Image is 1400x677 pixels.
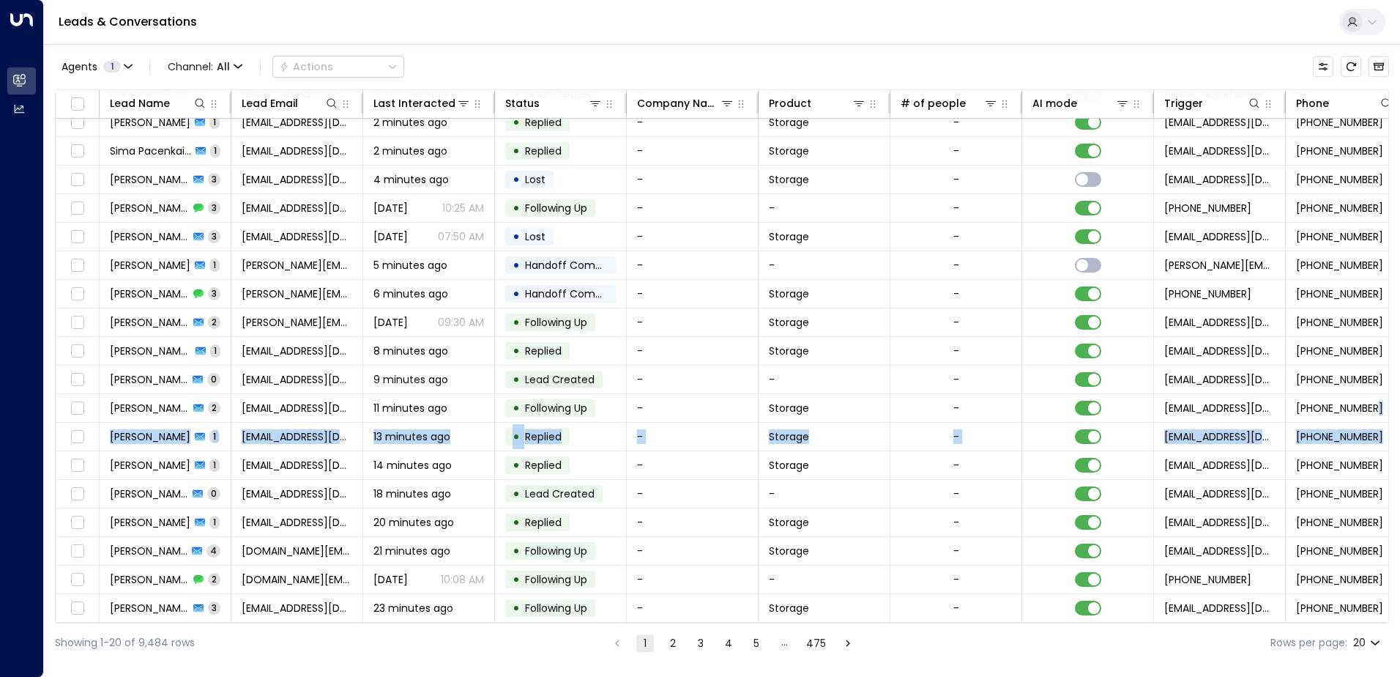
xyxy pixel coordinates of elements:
span: leads@space-station.co.uk [1164,458,1275,473]
span: Replied [525,144,562,158]
div: - [953,315,959,330]
td: - [627,337,759,365]
span: Replied [525,344,562,358]
span: Storage [769,229,809,244]
span: Doreen Griffiths [110,429,190,444]
span: Aug 22, 2025 [373,201,408,215]
span: terryshopper@gmail.com [242,344,352,358]
div: • [513,253,520,278]
div: - [953,544,959,558]
span: Storage [769,601,809,615]
span: Sunny Sandhu [110,515,190,530]
span: Following Up [525,544,587,558]
div: • [513,539,520,563]
div: Status [505,95,540,112]
div: • [513,424,520,449]
span: leads@space-station.co.uk [1164,487,1275,501]
td: - [627,423,759,451]
span: +447714899658 [1296,429,1383,444]
p: 09:30 AM [438,315,484,330]
span: Lynne Craighead [110,286,189,301]
td: - [627,223,759,251]
td: - [627,280,759,308]
div: - [953,572,959,587]
span: +447342315099 [1296,544,1383,558]
span: Gemma Prosser [110,201,189,215]
div: Status [505,95,603,112]
td: - [627,394,759,422]
span: Handoff Completed [525,286,628,301]
span: Lost [525,172,546,187]
span: +447849633620 [1296,144,1383,158]
div: • [513,367,520,392]
div: Button group with a nested menu [272,56,404,78]
span: 3 [208,201,220,214]
div: - [953,344,959,358]
td: - [627,194,759,222]
span: Lost [525,229,546,244]
span: Toggle select row [68,485,86,503]
span: 2 minutes ago [373,144,447,158]
span: +447792832991 [1296,344,1383,358]
span: Toggle select row [68,285,86,303]
div: • [513,110,520,135]
div: • [513,224,520,249]
button: Archived Leads [1369,56,1389,77]
span: Toggle select row [68,399,86,418]
div: Lead Name [110,95,170,112]
td: - [627,166,759,193]
span: Replied [525,115,562,130]
span: Toggle select row [68,342,86,360]
span: +447594756415 [1296,172,1383,187]
span: 2 [208,402,220,414]
span: Sima Pacenkaite [110,144,191,158]
span: 2 [208,573,220,585]
span: Lead Created [525,372,595,387]
div: - [953,458,959,473]
span: 11 minutes ago [373,401,447,415]
span: 3 [208,173,220,185]
div: • [513,338,520,363]
span: Lynne Craighead [110,258,190,273]
span: Toggle select row [68,456,86,475]
button: Go to page 475 [803,635,829,652]
button: Go to page 4 [720,635,737,652]
span: Yesterday [373,315,408,330]
div: - [953,115,959,130]
div: Company Name [637,95,734,112]
div: - [953,429,959,444]
div: - [953,172,959,187]
div: • [513,567,520,592]
span: +447594756415 [1296,201,1383,215]
span: 14 minutes ago [373,458,452,473]
a: Leads & Conversations [59,13,197,30]
div: Lead Name [110,95,207,112]
span: leads@space-station.co.uk [1164,372,1275,387]
span: Toggle select row [68,371,86,389]
span: Storage [769,286,809,301]
span: lynne.craighead@btinternet.com [1164,258,1275,273]
div: Last Interacted [373,95,471,112]
div: • [513,138,520,163]
span: +447342315099 [1296,572,1383,587]
span: Toggle select row [68,542,86,561]
span: Toggle select row [68,199,86,218]
span: 18 minutes ago [373,487,451,501]
span: +447584307346 [1296,458,1383,473]
td: - [627,480,759,508]
span: leads@space-station.co.uk [1164,601,1275,615]
span: +447751507025 [1296,315,1383,330]
td: - [627,366,759,393]
span: +447496851798 [1296,401,1383,415]
span: 8 minutes ago [373,344,448,358]
div: - [953,286,959,301]
span: Jean Snyman [110,544,187,558]
span: lynne.craighead@btinternet.com [242,258,352,273]
span: Sofia Martins [110,115,190,130]
div: AI mode [1032,95,1077,112]
span: 2 [208,316,220,328]
span: Replied [525,458,562,473]
button: Actions [272,56,404,78]
div: • [513,510,520,535]
span: Gemma Prosser [110,172,189,187]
